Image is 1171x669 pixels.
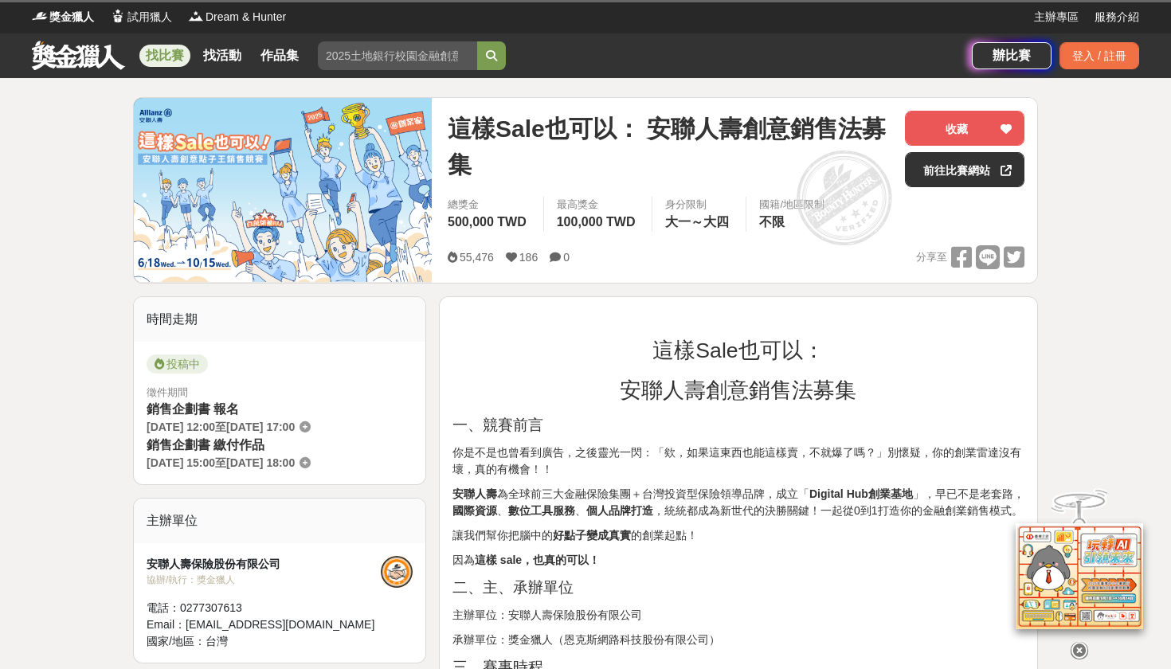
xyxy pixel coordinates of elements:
[49,9,94,25] span: 獎金獵人
[1016,523,1143,629] img: d2146d9a-e6f6-4337-9592-8cefde37ba6b.png
[452,486,1024,519] p: 為全球前三大金融保險集團＋台灣投資型保險領導品牌，成立「 」，早已不是老套路， 、 、 ，統統都成為新世代的決勝關鍵！一起從0到1打造你的金融創業銷售模式。
[557,197,640,213] span: 最高獎金
[110,9,172,25] a: Logo試用獵人
[147,402,239,416] span: 銷售企劃書 報名
[1034,9,1079,25] a: 主辦專區
[1095,9,1139,25] a: 服務介紹
[452,552,1024,569] p: 因為
[147,456,215,469] span: [DATE] 15:00
[563,251,570,264] span: 0
[452,632,1024,648] p: 承辦單位：獎金獵人（恩克斯網路科技股份有限公司）
[147,616,381,633] div: Email： [EMAIL_ADDRESS][DOMAIN_NAME]
[134,98,432,282] img: Cover Image
[139,45,190,67] a: 找比賽
[147,421,215,433] span: [DATE] 12:00
[809,487,913,500] strong: Digital Hub創業基地
[652,338,824,362] span: 這樣Sale也可以：
[557,215,636,229] span: 100,000 TWD
[147,600,381,616] div: 電話： 0277307613
[188,8,204,24] img: Logo
[452,527,1024,544] p: 讓我們幫你把腦中的 的創業起點！
[147,438,264,452] span: 銷售企劃書 繳付作品
[620,378,856,402] span: 安聯人壽創意銷售法募集
[147,556,381,573] div: 安聯人壽保險股份有限公司
[452,487,497,500] strong: 安聯人壽
[147,635,206,647] span: 國家/地區：
[475,554,600,566] strong: 這樣 sale，也真的可以！
[134,499,425,543] div: 主辦單位
[134,297,425,342] div: 時間走期
[215,421,226,433] span: 至
[1059,42,1139,69] div: 登入 / 註冊
[665,197,733,213] div: 身分限制
[188,9,286,25] a: LogoDream & Hunter
[916,245,947,269] span: 分享至
[452,504,497,517] strong: 國際資源
[32,9,94,25] a: Logo獎金獵人
[905,152,1024,187] a: 前往比賽網站
[452,444,1024,478] p: 你是不是也曾看到廣告，之後靈光一閃：「欸，如果這東西也能這樣賣，不就爆了嗎？」別懷疑，你的創業雷達沒有壞，真的有機會！！
[508,504,575,517] strong: 數位工具服務
[448,215,527,229] span: 500,000 TWD
[460,251,494,264] span: 55,476
[452,417,543,433] span: 一、競賽前言
[127,9,172,25] span: 試用獵人
[318,41,477,70] input: 2025土地銀行校園金融創意挑戰賽：從你出發 開啟智慧金融新頁
[452,607,1024,624] p: 主辦單位：安聯人壽保險股份有限公司
[32,8,48,24] img: Logo
[759,215,785,229] span: 不限
[759,197,824,213] div: 國籍/地區限制
[586,504,653,517] strong: 個人品牌打造
[452,579,574,596] span: 二、主、承辦單位
[226,456,295,469] span: [DATE] 18:00
[448,197,531,213] span: 總獎金
[197,45,248,67] a: 找活動
[972,42,1052,69] a: 辦比賽
[448,111,892,182] span: 這樣Sale也可以： 安聯人壽創意銷售法募集
[215,456,226,469] span: 至
[206,9,286,25] span: Dream & Hunter
[147,386,188,398] span: 徵件期間
[519,251,538,264] span: 186
[226,421,295,433] span: [DATE] 17:00
[110,8,126,24] img: Logo
[905,111,1024,146] button: 收藏
[147,573,381,587] div: 協辦/執行： 獎金獵人
[206,635,228,647] span: 台灣
[665,215,729,229] span: 大一～大四
[553,529,631,542] strong: 好點子變成真實
[147,354,208,374] span: 投稿中
[254,45,305,67] a: 作品集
